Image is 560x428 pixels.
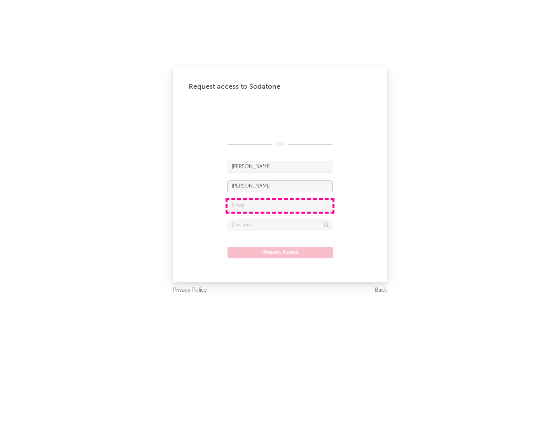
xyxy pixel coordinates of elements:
[189,82,371,91] div: Request access to Sodatone
[227,140,332,149] div: OR
[227,181,332,192] input: Last Name
[375,286,387,295] a: Back
[227,219,332,231] input: Division
[227,200,332,212] input: Email
[227,161,332,173] input: First Name
[173,286,207,295] a: Privacy Policy
[227,247,333,258] button: Request Access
